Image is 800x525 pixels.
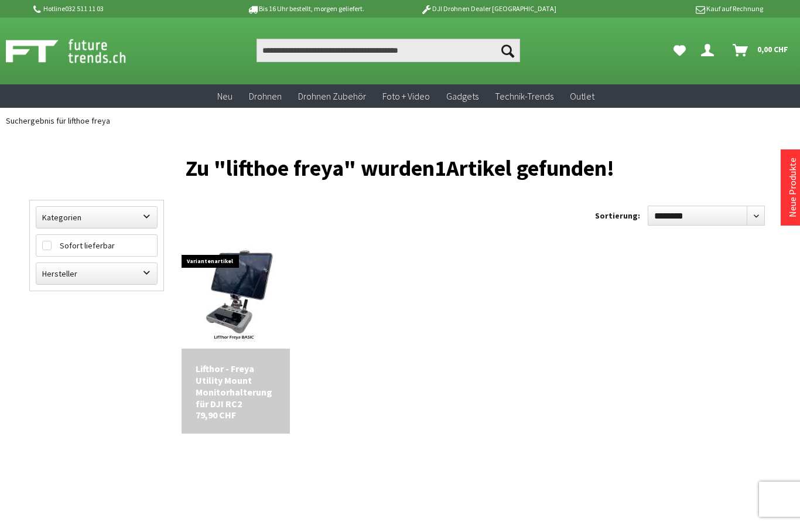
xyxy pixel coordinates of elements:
[65,4,104,13] a: 032 511 11 03
[668,39,692,62] a: Meine Favoriten
[696,39,723,62] a: Dein Konto
[257,39,519,62] input: Produkt, Marke, Kategorie, EAN, Artikelnummer…
[787,158,798,217] a: Neue Produkte
[241,84,290,108] a: Drohnen
[196,363,276,410] a: Lifthor - Freya Utility Mount Monitorhalterung für DJI RC2 79,90 CHF
[595,206,640,225] label: Sortierung:
[397,2,580,16] p: DJI Drohnen Dealer [GEOGRAPHIC_DATA]
[196,363,276,410] div: Lifthor - Freya Utility Mount Monitorhalterung für DJI RC2
[580,2,763,16] p: Kauf auf Rechnung
[487,84,562,108] a: Technik-Trends
[495,39,520,62] button: Suchen
[757,40,788,59] span: 0,00 CHF
[570,90,594,102] span: Outlet
[6,115,110,126] span: Suchergebnis für lifthoe freya
[36,235,157,256] label: Sofort lieferbar
[190,243,282,349] img: Lifthor - Freya Utility Mount Monitorhalterung für DJI RC2
[446,90,478,102] span: Gadgets
[562,84,603,108] a: Outlet
[196,409,236,421] span: 79,90 CHF
[6,36,152,66] img: Shop Futuretrends - zur Startseite wechseln
[290,84,374,108] a: Drohnen Zubehör
[209,84,241,108] a: Neu
[298,90,366,102] span: Drohnen Zubehör
[382,90,430,102] span: Foto + Video
[438,84,487,108] a: Gadgets
[495,90,553,102] span: Technik-Trends
[214,2,396,16] p: Bis 16 Uhr bestellt, morgen geliefert.
[36,207,157,228] label: Kategorien
[728,39,794,62] a: Warenkorb
[249,90,282,102] span: Drohnen
[31,2,214,16] p: Hotline
[36,263,157,284] label: Hersteller
[435,154,446,182] span: 1
[217,90,233,102] span: Neu
[29,160,771,176] h1: Zu "lifthoe freya" wurden Artikel gefunden!
[374,84,438,108] a: Foto + Video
